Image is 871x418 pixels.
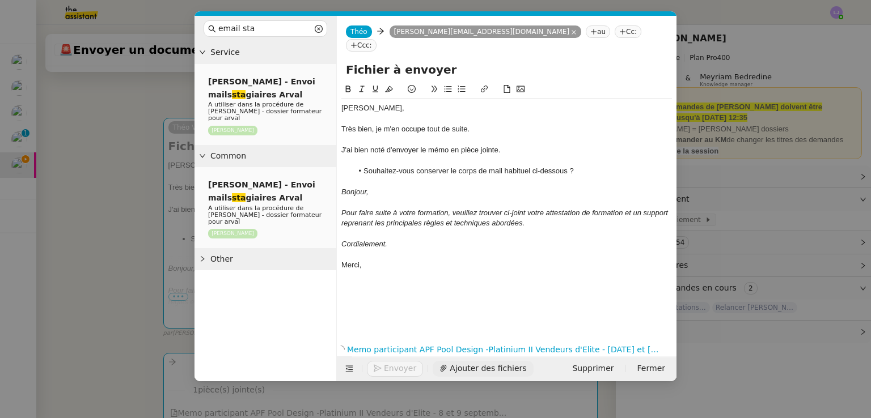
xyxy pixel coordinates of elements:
[341,124,672,134] div: Très bien, je m'en occupe tout de suite.
[208,77,315,99] span: [PERSON_NAME] - Envoi mails giaires Arval
[346,39,377,52] nz-tag: Ccc:
[195,145,336,167] div: Common
[210,46,332,59] span: Service
[433,361,533,377] button: Ajouter des fichiers
[637,362,665,375] span: Fermer
[341,208,670,227] em: Pour faire suite à votre formation, veuillez trouver ci-joint votre attestation de formation et u...
[572,362,614,375] span: Supprimer
[208,101,322,122] span: A utiliser dans la procédure de [PERSON_NAME] - dossier formateur pour arval
[345,343,664,356] span: Memo participant APF Pool Design -Platinium II Vendeurs d'Elite - 8 et 9 septembre 2025.pdf
[367,361,423,377] button: Envoyer
[450,362,526,375] span: Ajouter des fichiers
[353,166,673,176] li: Souhaitez-vous conserver le corps de mail habituel ci-dessous ?
[210,253,332,266] span: Other
[346,61,667,78] input: Subject
[232,90,246,99] em: sta
[208,180,315,202] span: [PERSON_NAME] - Envoi mails giaires Arval
[208,126,257,135] nz-tag: [PERSON_NAME]
[390,25,582,38] nz-tag: [PERSON_NAME][EMAIL_ADDRESS][DOMAIN_NAME]
[341,145,672,155] div: J'ai bien noté d'envoyer le mémo en pièce jointe.
[615,25,641,38] nz-tag: Cc:
[350,28,367,36] span: Théo
[341,260,672,270] div: Merci,
[208,229,257,238] nz-tag: [PERSON_NAME]
[195,41,336,63] div: Service
[341,187,369,196] em: Bonjour,
[341,103,672,113] div: [PERSON_NAME],
[218,22,312,35] input: Templates
[341,240,387,248] em: Cordialement.
[208,204,322,225] span: A utiliser dans la procédure de [PERSON_NAME] - dossier formateur pour arval
[195,248,336,270] div: Other
[565,361,620,377] button: Supprimer
[210,150,332,163] span: Common
[586,25,610,38] nz-tag: au
[631,361,672,377] button: Fermer
[232,193,246,202] em: sta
